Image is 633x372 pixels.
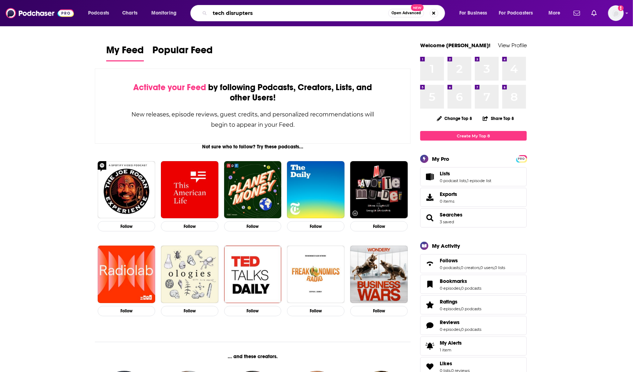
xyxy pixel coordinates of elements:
a: Searches [423,213,437,223]
a: Reviews [440,319,481,325]
a: 0 users [480,265,494,270]
button: Follow [161,221,218,231]
a: 0 creators [461,265,480,270]
a: 0 podcast lists [440,178,466,183]
a: Bookmarks [423,279,437,289]
input: Search podcasts, credits, & more... [210,7,388,19]
button: Follow [161,306,218,316]
a: 0 episodes [440,286,460,291]
button: open menu [543,7,569,19]
a: 1 episode list [467,178,491,183]
span: For Podcasters [499,8,533,18]
img: Ologies with Alie Ward [161,246,218,303]
span: , [494,265,494,270]
span: My Alerts [440,340,462,346]
span: Searches [420,208,527,228]
a: Searches [440,212,462,218]
img: Planet Money [224,161,282,219]
button: Follow [287,306,345,316]
span: Exports [440,191,457,197]
span: Likes [440,360,452,367]
a: View Profile [498,42,527,49]
a: Reviews [423,321,437,330]
a: Likes [423,362,437,372]
button: Share Top 8 [482,111,514,125]
button: Show profile menu [608,5,624,21]
span: New [411,4,424,11]
span: For Business [459,8,487,18]
span: 1 item [440,348,462,352]
span: Open Advanced [391,11,421,15]
button: Follow [350,306,408,316]
button: Follow [224,221,282,231]
a: Freakonomics Radio [287,246,345,303]
span: Follows [440,257,458,264]
a: 0 episodes [440,306,460,311]
a: Show notifications dropdown [589,7,600,19]
span: Lists [440,170,450,177]
button: Follow [98,221,155,231]
span: Activate your Feed [133,82,206,93]
a: 0 podcasts [461,286,481,291]
img: Podchaser - Follow, Share and Rate Podcasts [6,6,74,20]
div: by following Podcasts, Creators, Lists, and other Users! [131,82,375,103]
span: Monitoring [151,8,177,18]
div: ... and these creators. [95,354,411,360]
button: open menu [83,7,118,19]
a: 0 podcasts [461,306,481,311]
span: Ratings [420,295,527,314]
div: My Pro [432,155,449,162]
a: PRO [517,156,526,161]
span: My Feed [106,44,144,60]
div: Search podcasts, credits, & more... [197,5,452,21]
a: Popular Feed [152,44,213,61]
a: Likes [440,360,470,367]
a: My Feed [106,44,144,61]
img: My Favorite Murder with Karen Kilgariff and Georgia Hardstark [350,161,408,219]
span: Lists [420,167,527,186]
a: Ratings [440,299,481,305]
button: Open AdvancedNew [388,9,424,17]
div: My Activity [432,242,460,249]
span: Follows [420,254,527,273]
button: Follow [350,221,408,231]
a: 0 lists [494,265,505,270]
img: This American Life [161,161,218,219]
button: Change Top 8 [433,114,477,123]
a: 0 episodes [440,327,460,332]
span: Reviews [440,319,460,325]
a: Exports [420,188,527,207]
a: Follows [440,257,505,264]
span: Podcasts [88,8,109,18]
img: User Profile [608,5,624,21]
span: Bookmarks [420,275,527,294]
a: Follows [423,259,437,269]
span: Bookmarks [440,278,467,284]
a: Business Wars [350,246,408,303]
svg: Add a profile image [618,5,624,11]
span: Popular Feed [152,44,213,60]
button: open menu [494,7,543,19]
a: My Alerts [420,337,527,356]
a: Bookmarks [440,278,481,284]
span: More [548,8,561,18]
span: Logged in as WE_Broadcast [608,5,624,21]
a: Create My Top 8 [420,131,527,141]
a: Lists [423,172,437,182]
a: Radiolab [98,246,155,303]
a: Show notifications dropdown [571,7,583,19]
span: Charts [122,8,137,18]
img: TED Talks Daily [224,246,282,303]
a: Lists [440,170,491,177]
span: Exports [423,192,437,202]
